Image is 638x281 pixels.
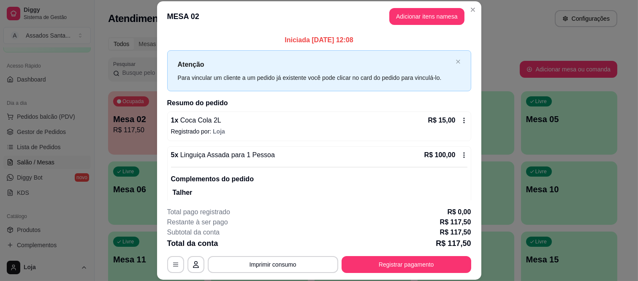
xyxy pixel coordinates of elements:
p: Não preciso de talher. ( [176,199,467,208]
p: Registrado por: [171,127,467,136]
p: R$ 117,50 [440,217,471,227]
p: R$ 15,00 [428,115,456,125]
p: Atenção [178,59,452,70]
p: Total da conta [167,237,218,249]
p: R$ 117,50 [440,227,471,237]
div: Para vincular um cliente a um pedido já existente você pode clicar no card do pedido para vinculá... [178,73,452,82]
span: Loja [213,128,225,135]
p: Total pago registrado [167,207,230,217]
button: Close [466,3,480,16]
span: Coca Cola 2L [178,117,221,124]
p: R$ 100,00 [424,150,456,160]
p: Talher [173,188,467,198]
h2: Resumo do pedido [167,98,471,108]
p: 1 x [171,115,221,125]
p: R$ 0,00 [447,207,471,217]
p: R$ 117,50 [436,237,471,249]
button: Registrar pagamento [342,256,471,273]
span: Linguiça Assada para 1 Pessoa [178,151,275,158]
p: Complementos do pedido [171,174,467,184]
p: Subtotal da conta [167,227,220,237]
button: close [456,59,461,65]
span: close [456,59,461,64]
header: MESA 02 [157,1,481,32]
p: 5 x [171,150,275,160]
p: Iniciada [DATE] 12:08 [167,35,471,45]
button: Imprimir consumo [208,256,338,273]
button: Adicionar itens namesa [389,8,464,25]
p: Restante à ser pago [167,217,228,227]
